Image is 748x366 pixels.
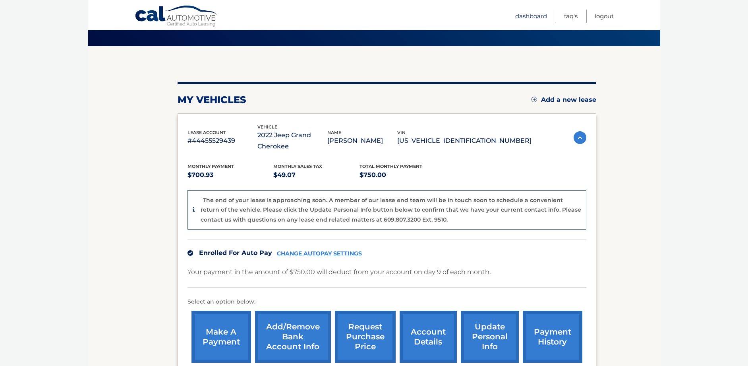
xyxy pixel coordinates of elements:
a: account details [400,311,457,363]
span: Total Monthly Payment [360,164,422,169]
p: [US_VEHICLE_IDENTIFICATION_NUMBER] [397,135,532,146]
a: Logout [595,10,614,23]
a: Cal Automotive [135,5,218,28]
p: $750.00 [360,169,446,181]
span: lease account [187,130,226,135]
a: FAQ's [564,10,578,23]
span: vehicle [257,124,277,130]
span: Monthly sales Tax [273,164,322,169]
a: Add/Remove bank account info [255,311,331,363]
p: The end of your lease is approaching soon. A member of our lease end team will be in touch soon t... [201,197,581,223]
span: Enrolled For Auto Pay [199,249,272,257]
span: vin [397,130,406,135]
p: #44455529439 [187,135,257,146]
p: $49.07 [273,169,360,181]
img: add.svg [532,97,537,102]
p: 2022 Jeep Grand Cherokee [257,130,327,152]
a: payment history [523,311,582,363]
a: CHANGE AUTOPAY SETTINGS [277,250,362,257]
span: Monthly Payment [187,164,234,169]
a: Dashboard [515,10,547,23]
a: request purchase price [335,311,396,363]
a: update personal info [461,311,519,363]
p: Select an option below: [187,297,586,307]
a: Add a new lease [532,96,596,104]
img: accordion-active.svg [574,131,586,144]
h2: my vehicles [178,94,246,106]
a: make a payment [191,311,251,363]
p: Your payment in the amount of $750.00 will deduct from your account on day 9 of each month. [187,267,491,278]
p: [PERSON_NAME] [327,135,397,146]
p: $700.93 [187,169,274,181]
img: check.svg [187,250,193,256]
span: name [327,130,341,135]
